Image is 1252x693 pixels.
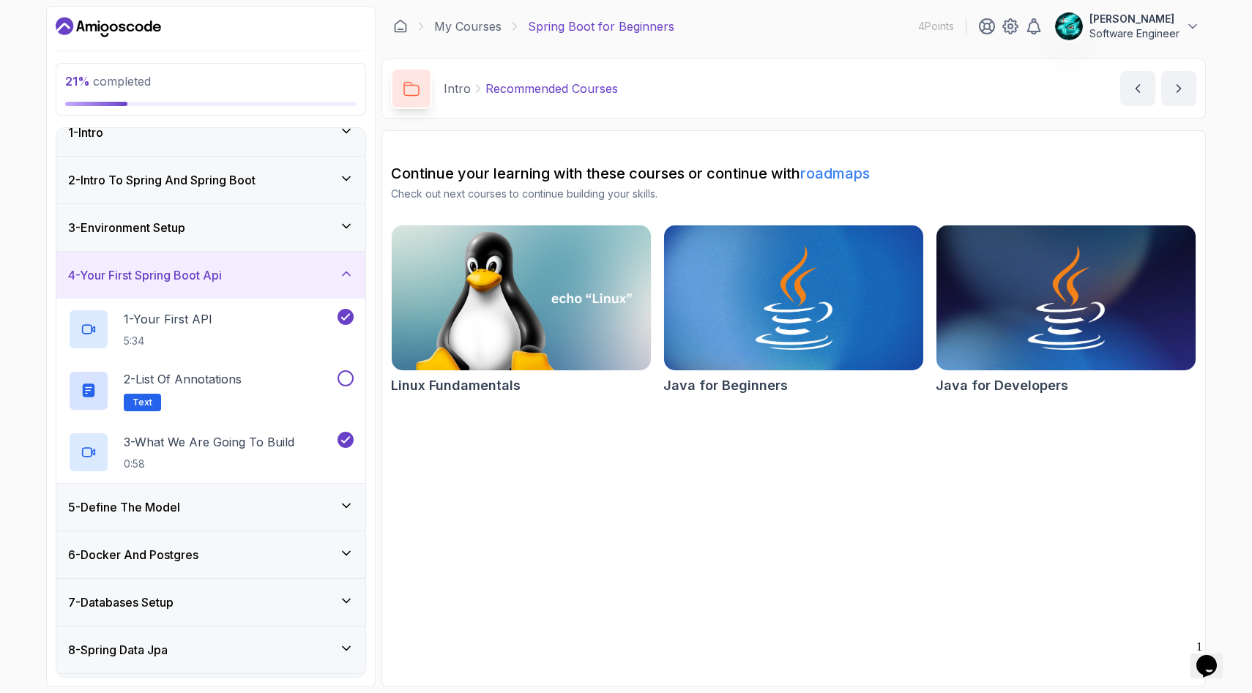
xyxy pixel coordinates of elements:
[56,252,365,299] button: 4-Your First Spring Boot Api
[68,124,103,141] h3: 1 - Intro
[1089,26,1180,41] p: Software Engineer
[56,626,365,673] button: 8-Spring Data Jpa
[68,546,198,563] h3: 6 - Docker And Postgres
[124,457,294,471] p: 0:58
[68,498,180,516] h3: 5 - Define The Model
[444,80,471,97] p: Intro
[391,163,1196,184] h2: Continue your learning with these courses or continue with
[68,432,354,473] button: 3-What We Are Going To Build0:58
[393,19,408,34] a: Dashboard
[124,334,212,348] p: 5:34
[663,375,788,396] h2: Java for Beginners
[936,375,1068,396] h2: Java for Developers
[1089,12,1180,26] p: [PERSON_NAME]
[56,531,365,578] button: 6-Docker And Postgres
[56,484,365,531] button: 5-Define The Model
[68,370,354,411] button: 2-List of AnnotationsText
[391,375,521,396] h2: Linux Fundamentals
[56,204,365,251] button: 3-Environment Setup
[391,187,1196,201] p: Check out next courses to continue building your skills.
[391,225,652,396] a: Linux Fundamentals cardLinux Fundamentals
[68,266,222,284] h3: 4 - Your First Spring Boot Api
[1054,12,1200,41] button: user profile image[PERSON_NAME]Software Engineer
[124,310,212,328] p: 1 - Your First API
[663,225,924,396] a: Java for Beginners cardJava for Beginners
[1161,71,1196,106] button: next content
[68,309,354,350] button: 1-Your First API5:34
[68,593,174,611] h3: 7 - Databases Setup
[56,15,161,39] a: Dashboard
[1120,71,1155,106] button: previous content
[1190,634,1237,678] iframe: chat widget
[936,225,1196,396] a: Java for Developers cardJava for Developers
[68,641,168,659] h3: 8 - Spring Data Jpa
[68,171,256,189] h3: 2 - Intro To Spring And Spring Boot
[485,80,618,97] p: Recommended Courses
[56,109,365,156] button: 1-Intro
[1055,12,1083,40] img: user profile image
[56,157,365,203] button: 2-Intro To Spring And Spring Boot
[65,74,151,89] span: completed
[124,433,294,451] p: 3 - What We Are Going To Build
[664,225,923,370] img: Java for Beginners card
[800,165,870,182] a: roadmaps
[434,18,502,35] a: My Courses
[918,19,954,34] p: 4 Points
[392,225,651,370] img: Linux Fundamentals card
[68,219,185,236] h3: 3 - Environment Setup
[936,225,1196,370] img: Java for Developers card
[528,18,674,35] p: Spring Boot for Beginners
[133,397,152,408] span: Text
[65,74,90,89] span: 21 %
[124,370,242,388] p: 2 - List of Annotations
[56,579,365,626] button: 7-Databases Setup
